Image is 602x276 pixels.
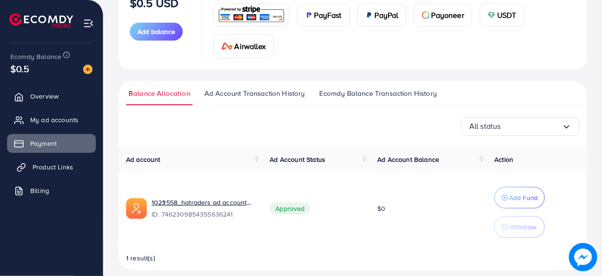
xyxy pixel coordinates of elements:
[494,187,545,209] button: Add Fund
[30,115,78,125] span: My ad accounts
[10,62,30,75] span: $0.5
[33,162,73,172] span: Product Links
[128,88,190,99] span: Balance Allocation
[7,158,96,176] a: Product Links
[488,11,495,19] img: card
[83,65,93,74] img: image
[7,87,96,106] a: Overview
[494,155,513,164] span: Action
[213,3,289,26] a: card
[10,52,61,61] span: Ecomdy Balance
[126,155,161,164] span: Ad account
[204,88,305,99] span: Ad Account Transaction History
[509,221,536,233] p: Withdraw
[221,42,233,50] img: card
[83,18,94,29] img: menu
[469,119,501,134] span: All status
[126,253,155,263] span: 1 result(s)
[152,198,254,207] a: 1023558_hatraders ad account_1737454404733
[494,216,545,238] button: Withdraw
[152,209,254,219] span: ID: 7462309854355636241
[480,3,525,27] a: cardUSDT
[213,34,274,58] a: cardAirwallex
[152,198,254,219] div: <span class='underline'>1023558_hatraders ad account_1737454404733</span></br>7462309854355636241
[126,198,147,219] img: ic-ads-acc.e4c84228.svg
[319,88,437,99] span: Ecomdy Balance Transaction History
[270,155,325,164] span: Ad Account Status
[270,202,310,215] span: Approved
[30,139,57,148] span: Payment
[509,192,538,203] p: Add Fund
[377,204,385,213] span: $0
[7,110,96,129] a: My ad accounts
[7,134,96,153] a: Payment
[569,243,597,271] img: image
[357,3,407,27] a: cardPayPal
[9,13,73,28] img: logo
[422,11,430,19] img: card
[314,9,342,21] span: PayFast
[30,92,59,101] span: Overview
[414,3,472,27] a: cardPayoneer
[7,181,96,200] a: Billing
[305,11,313,19] img: card
[217,5,286,25] img: card
[377,155,439,164] span: Ad Account Balance
[130,23,183,41] button: Add balance
[297,3,350,27] a: cardPayFast
[432,9,464,21] span: Payoneer
[137,27,175,36] span: Add balance
[365,11,373,19] img: card
[497,9,517,21] span: USDT
[235,41,266,52] span: Airwallex
[501,119,562,134] input: Search for option
[461,117,579,136] div: Search for option
[375,9,399,21] span: PayPal
[30,186,49,195] span: Billing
